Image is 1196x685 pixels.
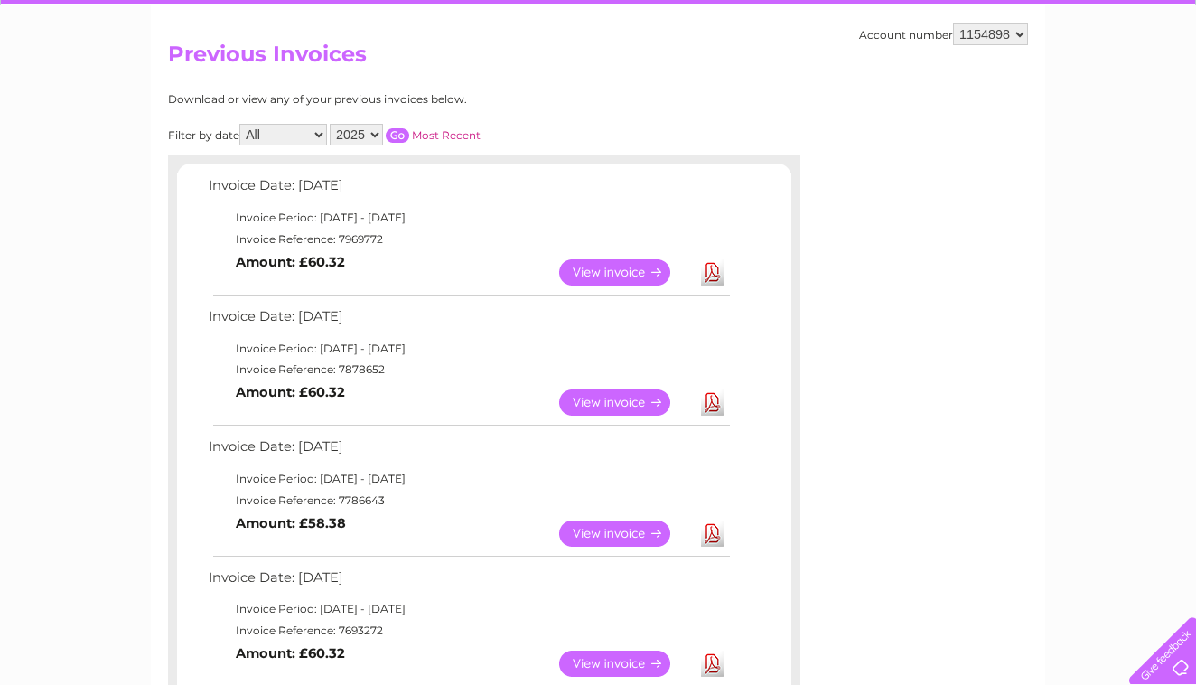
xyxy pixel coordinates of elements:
div: Clear Business is a trading name of Verastar Limited (registered in [GEOGRAPHIC_DATA] No. 3667643... [173,10,1026,88]
td: Invoice Date: [DATE] [204,174,733,207]
td: Invoice Date: [DATE] [204,435,733,468]
td: Invoice Reference: 7786643 [204,490,733,511]
a: View [559,389,692,416]
td: Invoice Reference: 7878652 [204,359,733,380]
b: Amount: £58.38 [236,515,346,531]
td: Invoice Period: [DATE] - [DATE] [204,598,733,620]
a: Energy [923,77,963,90]
img: logo.png [42,47,134,102]
td: Invoice Period: [DATE] - [DATE] [204,207,733,229]
td: Invoice Reference: 7693272 [204,620,733,642]
a: Download [701,651,724,677]
a: View [559,651,692,677]
b: Amount: £60.32 [236,254,345,270]
div: Account number [859,23,1028,45]
a: Download [701,259,724,286]
a: View [559,521,692,547]
div: Download or view any of your previous invoices below. [168,93,642,106]
a: Blog [1039,77,1065,90]
a: Contact [1076,77,1120,90]
a: View [559,259,692,286]
div: Filter by date [168,124,642,145]
td: Invoice Date: [DATE] [204,305,733,338]
a: Log out [1136,77,1179,90]
td: Invoice Reference: 7969772 [204,229,733,250]
a: Water [878,77,912,90]
h2: Previous Invoices [168,42,1028,76]
a: Download [701,521,724,547]
b: Amount: £60.32 [236,384,345,400]
td: Invoice Date: [DATE] [204,566,733,599]
b: Amount: £60.32 [236,645,345,662]
a: Download [701,389,724,416]
td: Invoice Period: [DATE] - [DATE] [204,338,733,360]
a: 0333 014 3131 [855,9,980,32]
a: Telecoms [974,77,1028,90]
td: Invoice Period: [DATE] - [DATE] [204,468,733,490]
a: Most Recent [412,128,481,142]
